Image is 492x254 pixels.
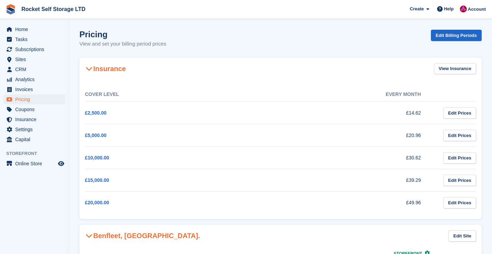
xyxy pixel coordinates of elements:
[444,6,454,12] span: Help
[468,6,486,13] span: Account
[3,85,65,94] a: menu
[15,115,57,124] span: Insurance
[15,45,57,54] span: Subscriptions
[15,125,57,134] span: Settings
[3,159,65,168] a: menu
[460,6,467,12] img: Lee Tresadern
[260,192,435,214] td: £49.96
[15,95,57,104] span: Pricing
[260,102,435,124] td: £14.62
[3,115,65,124] a: menu
[434,63,476,75] a: View Insurance
[15,105,57,114] span: Coupons
[85,65,126,73] h2: Insurance
[85,232,200,240] h2: Benfleet, [GEOGRAPHIC_DATA].
[15,55,57,64] span: Sites
[15,35,57,44] span: Tasks
[260,87,435,102] th: Every month
[431,30,482,41] a: Edit Billing Periods
[15,25,57,34] span: Home
[3,35,65,44] a: menu
[79,40,166,48] p: View and set your billing period prices
[57,159,65,168] a: Preview store
[260,169,435,192] td: £39.29
[85,155,109,160] a: £10,000.00
[79,30,166,39] h1: Pricing
[443,175,476,186] a: Edit Prices
[15,135,57,144] span: Capital
[3,55,65,64] a: menu
[443,197,476,208] a: Edit Prices
[3,95,65,104] a: menu
[448,230,476,242] a: Edit Site
[85,200,109,205] a: £20,000.00
[15,65,57,74] span: CRM
[3,25,65,34] a: menu
[3,135,65,144] a: menu
[443,107,476,119] a: Edit Prices
[410,6,424,12] span: Create
[260,124,435,147] td: £20.96
[19,3,88,15] a: Rocket Self Storage LTD
[85,110,106,116] a: £2,500.00
[3,65,65,74] a: menu
[6,4,16,14] img: stora-icon-8386f47178a22dfd0bd8f6a31ec36ba5ce8667c1dd55bd0f319d3a0aa187defe.svg
[15,85,57,94] span: Invoices
[3,45,65,54] a: menu
[443,130,476,141] a: Edit Prices
[260,147,435,169] td: £30.62
[15,159,57,168] span: Online Store
[3,125,65,134] a: menu
[85,177,109,183] a: £15,000.00
[15,75,57,84] span: Analytics
[85,133,106,138] a: £5,000.00
[6,150,69,157] span: Storefront
[3,75,65,84] a: menu
[443,152,476,164] a: Edit Prices
[3,105,65,114] a: menu
[85,87,260,102] th: Cover Level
